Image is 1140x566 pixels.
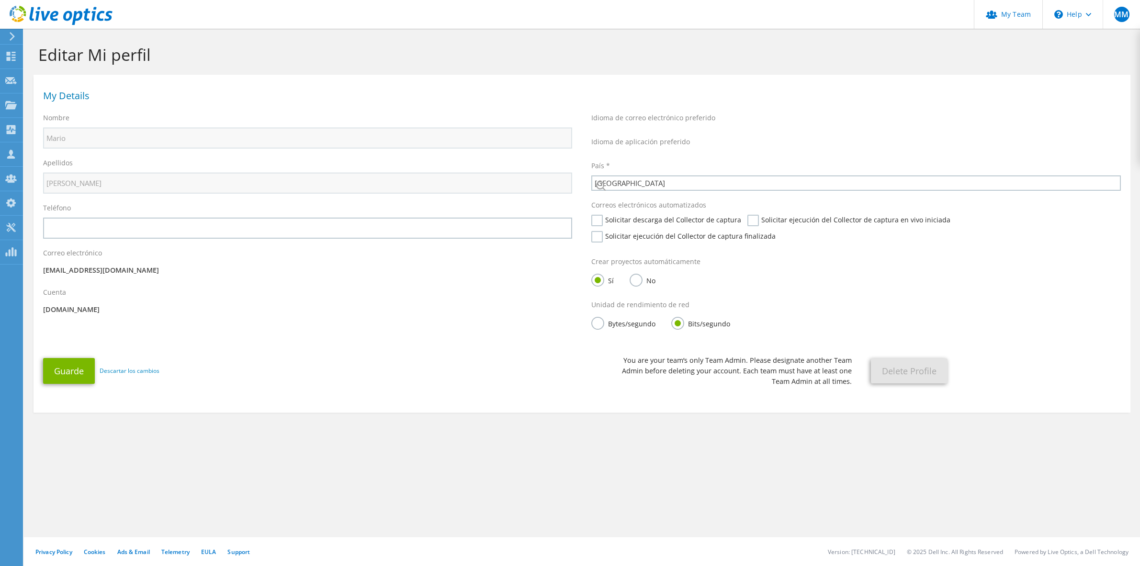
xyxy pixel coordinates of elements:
[747,215,950,226] label: Solicitar ejecución del Collector de captura en vivo iniciada
[591,215,741,226] label: Solicitar descarga del Collector de captura
[591,113,715,123] label: Idioma de correo electrónico preferido
[117,548,150,556] a: Ads & Email
[43,358,95,384] button: Guarde
[201,548,216,556] a: EULA
[611,355,852,387] p: You are your team’s only Team Admin. Please designate another Team Admin before deleting your acc...
[591,317,655,329] label: Bytes/segundo
[161,548,190,556] a: Telemetry
[227,548,250,556] a: Support
[38,45,1121,65] h1: Editar Mi perfil
[671,317,730,329] label: Bits/segundo
[43,158,73,168] label: Apellidos
[100,366,159,376] a: Descartar los cambios
[35,548,72,556] a: Privacy Policy
[591,161,610,171] label: País *
[43,113,69,123] label: Nombre
[1054,10,1063,19] svg: \n
[1114,7,1129,22] span: MM
[828,548,895,556] li: Version: [TECHNICAL_ID]
[591,200,706,210] label: Correos electrónicos automatizados
[591,300,689,310] label: Unidad de rendimiento de red
[43,203,71,213] label: Teléfono
[907,548,1003,556] li: © 2025 Dell Inc. All Rights Reserved
[43,265,572,276] p: [EMAIL_ADDRESS][DOMAIN_NAME]
[871,358,948,383] a: Delete Profile
[43,91,1116,101] h1: My Details
[591,231,776,243] label: Solicitar ejecución del Collector de captura finalizada
[630,274,655,286] label: No
[84,548,106,556] a: Cookies
[591,257,700,266] label: Crear proyectos automáticamente
[591,274,614,286] label: Sí
[43,248,102,258] label: Correo electrónico
[1015,548,1129,556] li: Powered by Live Optics, a Dell Technology
[43,288,66,297] label: Cuenta
[43,304,572,315] p: [DOMAIN_NAME]
[591,137,690,147] label: Idioma de aplicación preferido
